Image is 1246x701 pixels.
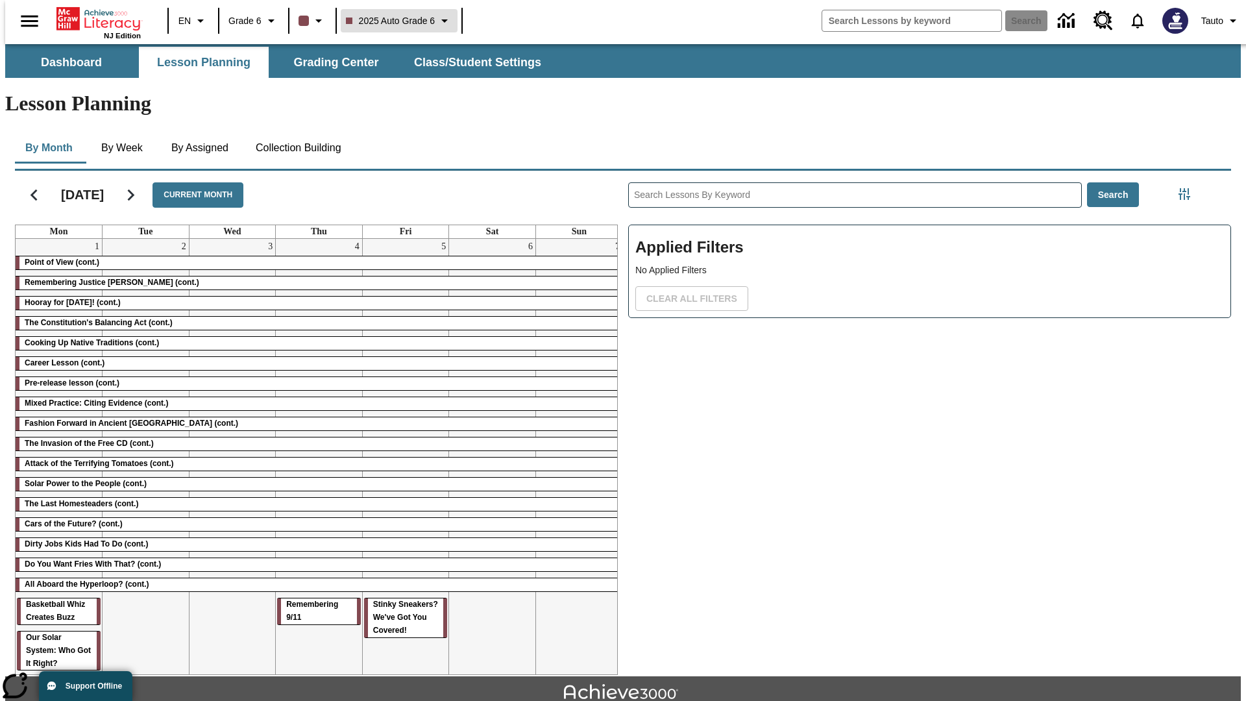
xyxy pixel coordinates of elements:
a: Resource Center, Will open in new tab [1086,3,1121,38]
td: September 7, 2025 [535,239,622,676]
button: Support Offline [39,671,132,701]
h2: Applied Filters [635,232,1224,264]
div: Search [618,166,1231,675]
span: Cooking Up Native Traditions (cont.) [25,338,159,347]
td: September 1, 2025 [16,239,103,676]
div: Fashion Forward in Ancient Rome (cont.) [16,417,622,430]
button: Search [1087,182,1140,208]
div: Pre-release lesson (cont.) [16,377,622,390]
td: September 3, 2025 [189,239,276,676]
div: Cars of the Future? (cont.) [16,518,622,531]
div: Our Solar System: Who Got It Right? [17,632,101,670]
div: Applied Filters [628,225,1231,318]
span: Mixed Practice: Citing Evidence (cont.) [25,399,168,408]
button: Class color is dark brown. Change class color [293,9,332,32]
p: No Applied Filters [635,264,1224,277]
div: Point of View (cont.) [16,256,622,269]
a: September 2, 2025 [179,239,189,254]
span: Cars of the Future? (cont.) [25,519,123,528]
button: Dashboard [6,47,136,78]
div: The Last Homesteaders (cont.) [16,498,622,511]
div: Dirty Jobs Kids Had To Do (cont.) [16,538,622,551]
span: Attack of the Terrifying Tomatoes (cont.) [25,459,174,468]
button: Previous [18,178,51,212]
span: Remembering 9/11 [286,600,338,622]
div: Attack of the Terrifying Tomatoes (cont.) [16,458,622,471]
span: Basketball Whiz Creates Buzz [26,600,85,622]
h1: Lesson Planning [5,92,1241,116]
a: September 5, 2025 [439,239,448,254]
button: Grade: Grade 6, Select a grade [223,9,284,32]
div: SubNavbar [5,47,553,78]
button: Lesson Planning [139,47,269,78]
span: Dirty Jobs Kids Had To Do (cont.) [25,539,148,548]
a: September 3, 2025 [265,239,275,254]
a: September 6, 2025 [526,239,535,254]
span: Fashion Forward in Ancient Rome (cont.) [25,419,238,428]
span: Remembering Justice O'Connor (cont.) [25,278,199,287]
span: Career Lesson (cont.) [25,358,104,367]
button: Profile/Settings [1196,9,1246,32]
button: Filters Side menu [1171,181,1197,207]
a: Friday [397,225,415,238]
span: NJ Edition [104,32,141,40]
button: Collection Building [245,132,352,164]
div: Remembering Justice O'Connor (cont.) [16,277,622,289]
span: Our Solar System: Who Got It Right? [26,633,91,668]
a: Wednesday [221,225,243,238]
span: The Invasion of the Free CD (cont.) [25,439,154,448]
div: The Invasion of the Free CD (cont.) [16,437,622,450]
button: Next [114,178,147,212]
a: Saturday [483,225,501,238]
span: The Constitution's Balancing Act (cont.) [25,318,173,327]
span: Do You Want Fries With That? (cont.) [25,560,161,569]
a: Home [56,6,141,32]
a: September 1, 2025 [92,239,102,254]
div: Cooking Up Native Traditions (cont.) [16,337,622,350]
span: Grade 6 [228,14,262,28]
button: By Week [90,132,154,164]
button: Language: EN, Select a language [173,9,214,32]
td: September 2, 2025 [103,239,189,676]
span: Stinky Sneakers? We've Got You Covered! [373,600,438,635]
div: Hooray for Constitution Day! (cont.) [16,297,622,310]
button: Select a new avatar [1154,4,1196,38]
span: Tauto [1201,14,1223,28]
a: Monday [47,225,71,238]
input: Search Lessons By Keyword [629,183,1081,207]
input: search field [822,10,1001,31]
span: All Aboard the Hyperloop? (cont.) [25,580,149,589]
div: Home [56,5,141,40]
img: Avatar [1162,8,1188,34]
a: Thursday [308,225,330,238]
h2: [DATE] [61,187,104,203]
a: Notifications [1121,4,1154,38]
a: September 7, 2025 [613,239,622,254]
div: Career Lesson (cont.) [16,357,622,370]
a: Data Center [1050,3,1086,39]
button: Open side menu [10,2,49,40]
td: September 4, 2025 [276,239,363,676]
button: By Month [15,132,83,164]
div: All Aboard the Hyperloop? (cont.) [16,578,622,591]
div: Solar Power to the People (cont.) [16,478,622,491]
span: The Last Homesteaders (cont.) [25,499,138,508]
a: Tuesday [136,225,155,238]
a: September 4, 2025 [352,239,362,254]
button: Class/Student Settings [404,47,552,78]
td: September 6, 2025 [449,239,536,676]
button: By Assigned [161,132,239,164]
span: 2025 Auto Grade 6 [346,14,435,28]
div: Stinky Sneakers? We've Got You Covered! [364,598,448,637]
span: Pre-release lesson (cont.) [25,378,119,387]
button: Current Month [153,182,243,208]
button: Class: 2025 Auto Grade 6, Select your class [341,9,458,32]
div: Remembering 9/11 [277,598,361,624]
td: September 5, 2025 [362,239,449,676]
div: Do You Want Fries With That? (cont.) [16,558,622,571]
div: Basketball Whiz Creates Buzz [17,598,101,624]
div: SubNavbar [5,44,1241,78]
a: Sunday [569,225,589,238]
div: Calendar [5,166,618,675]
span: Support Offline [66,682,122,691]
